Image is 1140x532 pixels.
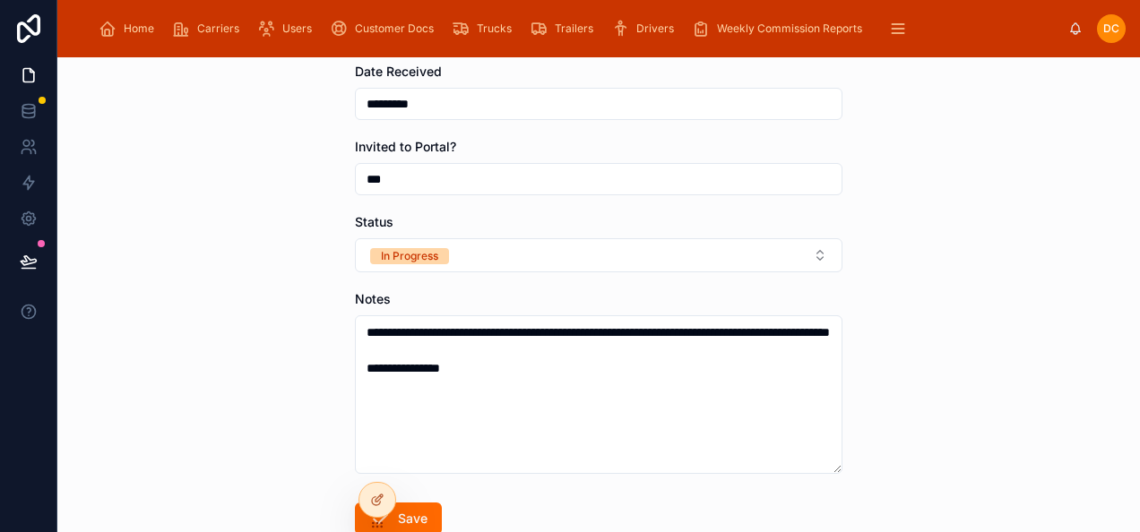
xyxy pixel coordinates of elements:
span: Customer Docs [355,21,434,36]
a: Trucks [446,13,524,45]
span: Weekly Commission Reports [717,21,862,36]
span: Trailers [555,21,593,36]
span: Trucks [477,21,512,36]
span: Notes [355,291,391,306]
button: Select Button [355,238,842,272]
span: Home [124,21,154,36]
a: Customer Docs [324,13,446,45]
div: scrollable content [86,9,1068,48]
span: Users [282,21,312,36]
a: Home [93,13,167,45]
a: Users [252,13,324,45]
a: Weekly Commission Reports [687,13,875,45]
span: Date Received [355,64,442,79]
span: Drivers [636,21,674,36]
span: Invited to Portal? [355,139,456,154]
a: Carriers [167,13,252,45]
span: Status [355,214,393,229]
span: DC [1103,21,1119,36]
span: Carriers [197,21,239,36]
div: In Progress [381,248,438,264]
a: Drivers [606,13,687,45]
a: Trailers [524,13,606,45]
